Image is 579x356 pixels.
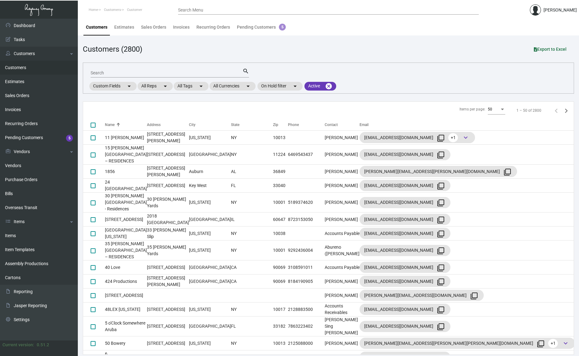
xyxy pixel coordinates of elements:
[325,260,360,274] td: Accounts Payable
[231,241,273,260] td: NY
[288,122,299,128] div: Phone
[89,82,137,91] mat-chip: Custom Fields
[437,151,445,159] mat-icon: filter_none
[288,336,325,350] td: 2125088000
[147,193,189,213] td: 30 [PERSON_NAME] Yards
[551,105,561,115] button: Previous page
[273,260,288,274] td: 90069
[147,241,189,260] td: 35 [PERSON_NAME] Yards
[174,82,209,91] mat-chip: All Tags
[291,82,299,90] mat-icon: arrow_drop_down
[105,241,147,260] td: 35 [PERSON_NAME][GEOGRAPHIC_DATA] – RESIDENCES
[114,24,134,30] div: Estimates
[364,214,446,224] div: [EMAIL_ADDRESS][DOMAIN_NAME]
[288,213,325,227] td: 8723153050
[105,302,147,316] td: 48LEX [US_STATE]
[364,228,446,238] div: [EMAIL_ADDRESS][DOMAIN_NAME]
[529,44,572,55] button: Export to Excel
[288,274,325,288] td: 8184190905
[437,306,445,314] mat-icon: filter_none
[173,24,190,30] div: Invoices
[147,122,189,128] div: Address
[325,179,360,193] td: [PERSON_NAME]
[189,145,231,165] td: [GEOGRAPHIC_DATA]
[86,24,107,30] div: Customers
[437,323,445,330] mat-icon: filter_none
[231,260,273,274] td: CA
[273,302,288,316] td: 10017
[105,260,147,274] td: 40 Love
[325,274,360,288] td: [PERSON_NAME]
[437,134,445,142] mat-icon: filter_none
[231,193,273,213] td: NY
[273,122,278,128] div: Zip
[147,165,189,179] td: [STREET_ADDRESS][PERSON_NAME]
[288,241,325,260] td: 9292436004
[288,145,325,165] td: 6469543437
[105,288,147,302] td: [STREET_ADDRESS]
[189,227,231,241] td: [US_STATE]
[273,274,288,288] td: 90069
[364,180,446,190] div: [EMAIL_ADDRESS][DOMAIN_NAME]
[364,166,512,176] div: [PERSON_NAME][EMAIL_ADDRESS][PERSON_NAME][DOMAIN_NAME]
[364,276,446,286] div: [EMAIL_ADDRESS][DOMAIN_NAME]
[364,290,479,300] div: [PERSON_NAME][EMAIL_ADDRESS][DOMAIN_NAME]
[189,193,231,213] td: [US_STATE]
[364,262,446,272] div: [EMAIL_ADDRESS][DOMAIN_NAME]
[459,106,485,112] div: Items per page:
[231,145,273,165] td: NY
[273,316,288,336] td: 33182
[364,133,470,143] div: [EMAIL_ADDRESS][DOMAIN_NAME]
[544,7,577,13] div: [PERSON_NAME]
[325,122,338,128] div: Contact
[189,274,231,288] td: [GEOGRAPHIC_DATA]
[231,179,273,193] td: FL
[273,241,288,260] td: 10001
[325,316,360,336] td: [PERSON_NAME] Sing [PERSON_NAME]
[37,342,49,348] div: 0.51.2
[231,227,273,241] td: NY
[548,339,558,348] span: +1
[561,105,571,115] button: Next page
[125,82,133,90] mat-icon: arrow_drop_down
[325,165,360,179] td: [PERSON_NAME]
[488,107,492,111] span: 50
[189,122,195,128] div: City
[273,179,288,193] td: 33040
[105,165,147,179] td: 1856
[325,302,360,316] td: Accounts Receivables
[141,24,166,30] div: Sales Orders
[562,340,569,347] span: keyboard_arrow_down
[189,179,231,193] td: Key West
[462,134,469,141] span: keyboard_arrow_down
[189,122,231,128] div: City
[162,82,169,90] mat-icon: arrow_drop_down
[231,165,273,179] td: AL
[242,68,249,75] mat-icon: search
[288,302,325,316] td: 2128883500
[325,288,360,302] td: [PERSON_NAME]
[105,145,147,165] td: 15 [PERSON_NAME][GEOGRAPHIC_DATA] – RESIDENCES
[437,230,445,238] mat-icon: filter_none
[127,8,142,12] span: Customer
[197,82,205,90] mat-icon: arrow_drop_down
[244,82,252,90] mat-icon: arrow_drop_down
[325,122,360,128] div: Contact
[105,122,147,128] div: Name
[325,82,332,90] mat-icon: cancel
[89,8,98,12] span: Home
[364,246,446,255] div: [EMAIL_ADDRESS][DOMAIN_NAME]
[325,336,360,350] td: [PERSON_NAME]
[437,247,445,255] mat-icon: filter_none
[147,131,189,145] td: [STREET_ADDRESS][PERSON_NAME]
[147,227,189,241] td: 33 [PERSON_NAME] Slip
[288,316,325,336] td: 7863223402
[273,227,288,241] td: 10038
[105,131,147,145] td: 11 [PERSON_NAME]
[231,213,273,227] td: IL
[147,145,189,165] td: [STREET_ADDRESS]
[231,336,273,350] td: NY
[325,193,360,213] td: [PERSON_NAME]
[304,82,336,91] mat-chip: Active
[325,131,360,145] td: [PERSON_NAME]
